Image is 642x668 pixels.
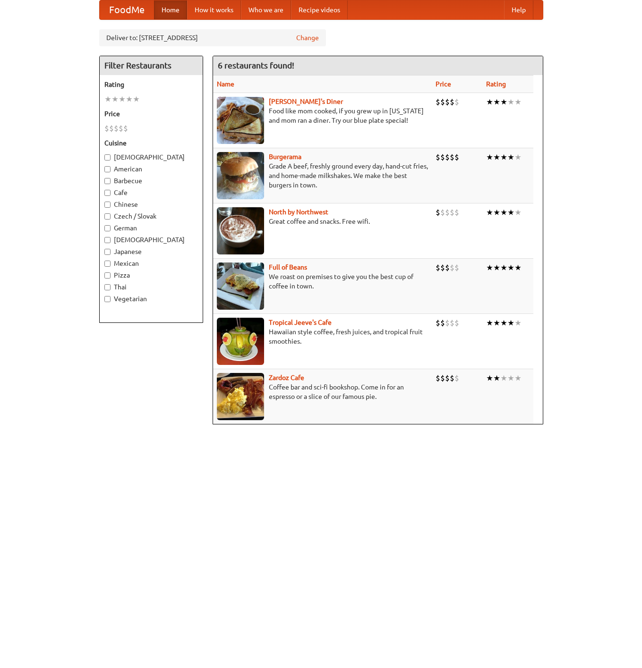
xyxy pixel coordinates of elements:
[500,152,507,162] li: ★
[217,152,264,199] img: burgerama.jpg
[217,318,264,365] img: jeeves.jpg
[493,207,500,218] li: ★
[514,207,522,218] li: ★
[218,61,294,70] ng-pluralize: 6 restaurants found!
[99,29,326,46] div: Deliver to: [STREET_ADDRESS]
[187,0,241,19] a: How it works
[440,207,445,218] li: $
[500,262,507,273] li: ★
[104,200,198,209] label: Chinese
[486,97,493,107] li: ★
[514,262,522,273] li: ★
[436,373,440,383] li: $
[126,94,133,104] li: ★
[269,374,304,381] a: Zardoz Cafe
[217,262,264,310] img: beans.jpg
[486,373,493,383] li: ★
[269,153,301,161] b: Burgerama
[269,319,332,326] b: Tropical Jeeve's Cafe
[217,382,428,401] p: Coffee bar and sci-fi bookshop. Come in for an espresso or a slice of our famous pie.
[104,202,111,208] input: Chinese
[217,207,264,254] img: north.jpg
[154,0,187,19] a: Home
[445,262,450,273] li: $
[104,213,111,220] input: Czech / Slovak
[450,97,454,107] li: $
[450,262,454,273] li: $
[217,106,428,125] p: Food like mom cooked, if you grew up in [US_STATE] and mom ran a diner. Try our blue plate special!
[454,373,459,383] li: $
[500,207,507,218] li: ★
[100,56,203,75] h4: Filter Restaurants
[507,318,514,328] li: ★
[104,178,111,184] input: Barbecue
[493,318,500,328] li: ★
[445,318,450,328] li: $
[269,208,328,216] b: North by Northwest
[104,294,198,304] label: Vegetarian
[436,207,440,218] li: $
[493,152,500,162] li: ★
[269,263,307,271] a: Full of Beans
[507,373,514,383] li: ★
[104,164,198,174] label: American
[486,262,493,273] li: ★
[114,123,119,134] li: $
[450,373,454,383] li: $
[493,97,500,107] li: ★
[104,109,198,118] h5: Price
[507,97,514,107] li: ★
[104,259,198,268] label: Mexican
[454,152,459,162] li: $
[119,123,123,134] li: $
[450,207,454,218] li: $
[104,188,198,197] label: Cafe
[493,373,500,383] li: ★
[104,225,111,231] input: German
[104,211,198,221] label: Czech / Slovak
[104,123,109,134] li: $
[133,94,140,104] li: ★
[104,296,111,302] input: Vegetarian
[104,272,111,279] input: Pizza
[104,237,111,243] input: [DEMOGRAPHIC_DATA]
[104,271,198,280] label: Pizza
[104,284,111,290] input: Thai
[104,249,111,255] input: Japanese
[104,154,111,161] input: [DEMOGRAPHIC_DATA]
[100,0,154,19] a: FoodMe
[217,217,428,226] p: Great coffee and snacks. Free wifi.
[440,373,445,383] li: $
[269,98,343,105] a: [PERSON_NAME]'s Diner
[507,207,514,218] li: ★
[109,123,114,134] li: $
[440,318,445,328] li: $
[500,373,507,383] li: ★
[436,97,440,107] li: $
[500,97,507,107] li: ★
[445,207,450,218] li: $
[514,318,522,328] li: ★
[436,318,440,328] li: $
[436,262,440,273] li: $
[454,207,459,218] li: $
[454,262,459,273] li: $
[486,318,493,328] li: ★
[104,223,198,233] label: German
[507,152,514,162] li: ★
[217,161,428,190] p: Grade A beef, freshly ground every day, hand-cut fries, and home-made milkshakes. We make the bes...
[436,80,451,88] a: Price
[104,235,198,245] label: [DEMOGRAPHIC_DATA]
[104,261,111,267] input: Mexican
[241,0,291,19] a: Who we are
[104,176,198,186] label: Barbecue
[104,152,198,162] label: [DEMOGRAPHIC_DATA]
[445,373,450,383] li: $
[291,0,348,19] a: Recipe videos
[486,80,506,88] a: Rating
[104,190,111,196] input: Cafe
[119,94,126,104] li: ★
[296,33,319,42] a: Change
[440,152,445,162] li: $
